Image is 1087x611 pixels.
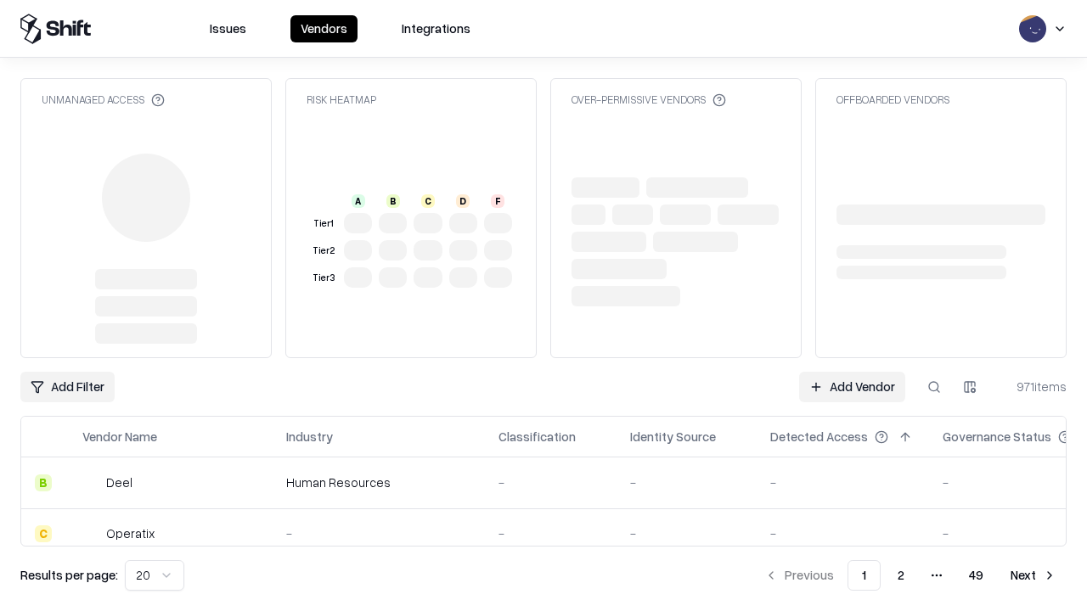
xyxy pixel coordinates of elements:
div: Industry [286,428,333,446]
div: - [630,474,743,491]
div: Vendor Name [82,428,157,446]
div: A [352,194,365,208]
div: B [386,194,400,208]
button: Add Filter [20,372,115,402]
button: 2 [884,560,918,591]
button: Vendors [290,15,358,42]
div: Governance Status [943,428,1051,446]
button: Integrations [391,15,481,42]
div: - [630,524,743,542]
div: C [35,525,52,542]
div: 971 items [999,378,1067,395]
div: Unmanaged Access [42,92,165,107]
div: Over-Permissive Vendors [572,92,726,107]
img: Deel [82,474,99,491]
div: D [456,194,470,208]
div: C [421,194,435,208]
div: Detected Access [770,428,868,446]
a: Add Vendor [799,372,905,402]
div: F [491,194,504,208]
div: - [770,524,915,542]
div: Identity Source [630,428,716,446]
div: - [770,474,915,491]
div: B [35,474,52,491]
div: Offboarded Vendors [836,92,949,107]
div: Tier 2 [310,244,337,258]
div: Human Resources [286,474,471,491]
div: - [498,474,603,491]
div: Risk Heatmap [307,92,376,107]
div: Classification [498,428,576,446]
button: Issues [200,15,256,42]
button: Next [1000,560,1067,591]
div: Operatix [106,524,155,542]
button: 1 [848,560,881,591]
div: Deel [106,474,132,491]
nav: pagination [754,560,1067,591]
div: Tier 1 [310,216,337,231]
div: - [286,524,471,542]
img: Operatix [82,525,99,542]
p: Results per page: [20,566,118,584]
div: Tier 3 [310,271,337,285]
button: 49 [955,560,997,591]
div: - [498,524,603,542]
